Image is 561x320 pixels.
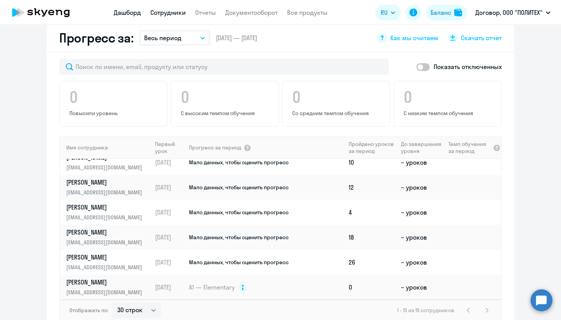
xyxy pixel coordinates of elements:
a: [PERSON_NAME][EMAIL_ADDRESS][DOMAIN_NAME] [66,253,152,272]
td: 12 [346,175,398,200]
p: Весь период [144,33,182,43]
img: balance [454,9,462,16]
span: Мало данных, чтобы оценить прогресс [189,184,289,191]
td: ~ уроков [398,275,445,300]
span: Мало данных, чтобы оценить прогресс [189,209,289,216]
span: Скачать отчет [461,34,502,42]
td: [DATE] [152,250,188,275]
td: [DATE] [152,225,188,250]
p: [EMAIL_ADDRESS][DOMAIN_NAME] [66,238,146,247]
td: 26 [346,250,398,275]
span: RU [381,8,388,17]
th: Пройдено уроков за период [346,136,398,159]
button: RU [375,5,401,20]
p: Договор, ООО "ПОЛИТЕХ" [475,8,543,17]
p: [PERSON_NAME] [66,178,146,187]
th: Первый урок [152,136,188,159]
td: ~ уроков [398,200,445,225]
p: [PERSON_NAME] [66,203,146,212]
span: 1 - 15 из 15 сотрудников [397,307,454,314]
span: Мало данных, чтобы оценить прогресс [189,259,289,266]
th: Имя сотрудника [60,136,152,159]
p: [EMAIL_ADDRESS][DOMAIN_NAME] [66,163,146,172]
td: 10 [346,150,398,175]
a: [PERSON_NAME][EMAIL_ADDRESS][DOMAIN_NAME] [66,178,152,197]
td: 18 [346,225,398,250]
a: Сотрудники [150,9,186,16]
a: Документооборот [225,9,278,16]
td: [DATE] [152,275,188,300]
span: Мало данных, чтобы оценить прогресс [189,159,289,166]
a: [PERSON_NAME][EMAIL_ADDRESS][DOMAIN_NAME] [66,153,152,172]
span: [DATE] — [DATE] [216,34,257,42]
th: До завершения уровня [398,136,445,159]
button: Договор, ООО "ПОЛИТЕХ" [471,3,554,22]
a: Отчеты [195,9,216,16]
input: Поиск по имени, email, продукту или статусу [59,59,389,75]
p: [EMAIL_ADDRESS][DOMAIN_NAME] [66,188,146,197]
td: ~ уроков [398,150,445,175]
a: Все продукты [287,9,328,16]
span: A1 — Elementary [189,283,235,292]
p: [PERSON_NAME] [66,228,146,236]
td: ~ уроков [398,225,445,250]
a: [PERSON_NAME][EMAIL_ADDRESS][DOMAIN_NAME] [66,278,152,297]
td: ~ уроков [398,175,445,200]
td: [DATE] [152,200,188,225]
a: [PERSON_NAME][EMAIL_ADDRESS][DOMAIN_NAME] [66,228,152,247]
div: Баланс [430,8,451,17]
td: ~ уроков [398,250,445,275]
p: [PERSON_NAME] [66,278,146,286]
span: Отображать по: [69,307,109,314]
button: Весь период [139,30,210,45]
td: 0 [346,275,398,300]
p: [EMAIL_ADDRESS][DOMAIN_NAME] [66,213,146,222]
h2: Прогресс за: [59,30,133,46]
td: [DATE] [152,175,188,200]
p: [EMAIL_ADDRESS][DOMAIN_NAME] [66,263,146,272]
p: Показать отключенных [434,62,502,71]
p: [EMAIL_ADDRESS][DOMAIN_NAME] [66,288,146,297]
a: Дашборд [114,9,141,16]
p: [PERSON_NAME] [66,253,146,261]
button: Балансbalance [426,5,467,20]
td: 4 [346,200,398,225]
td: [DATE] [152,150,188,175]
a: [PERSON_NAME][EMAIL_ADDRESS][DOMAIN_NAME] [66,203,152,222]
span: Прогресс за период [189,144,241,151]
span: Темп обучения за период [448,140,490,155]
span: Мало данных, чтобы оценить прогресс [189,234,289,241]
span: Как мы считаем [390,34,438,42]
